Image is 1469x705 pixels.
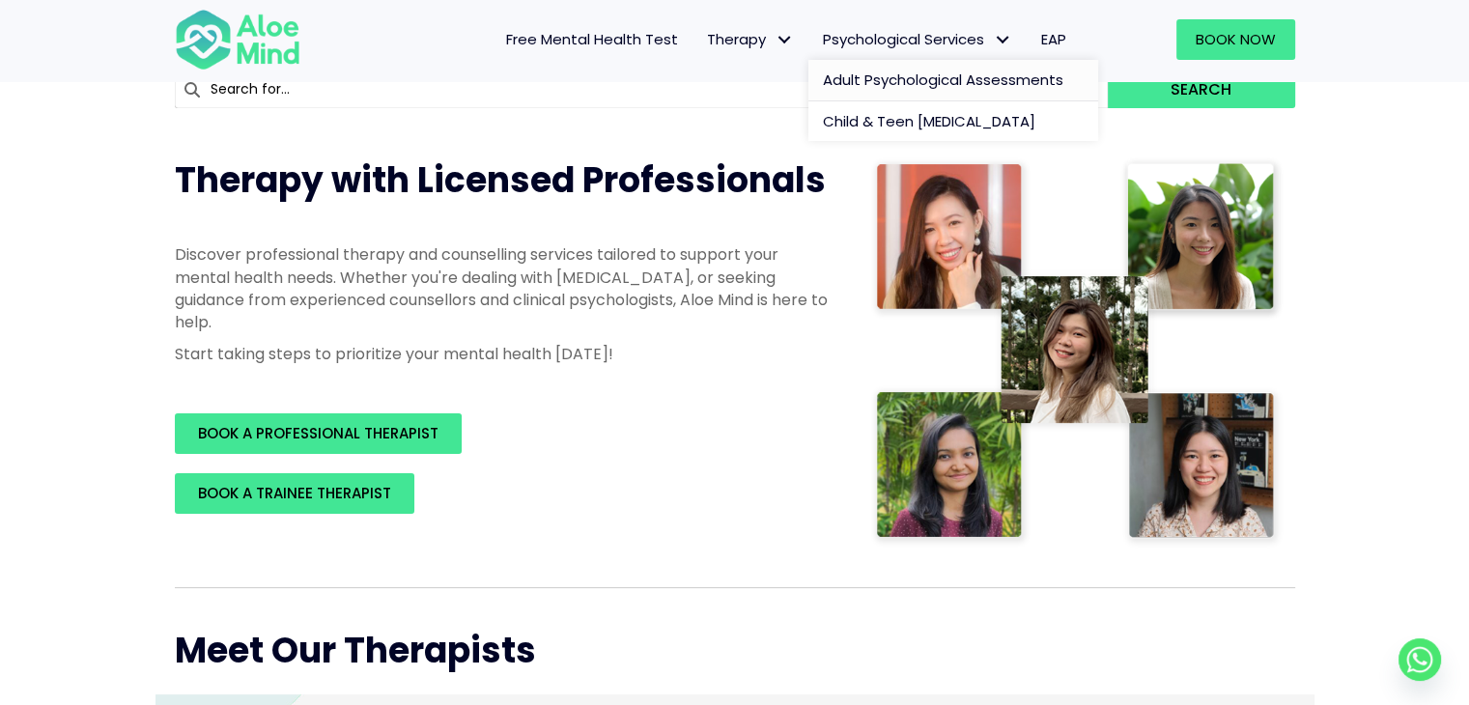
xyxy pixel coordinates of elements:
[1041,29,1066,49] span: EAP
[1196,29,1276,49] span: Book Now
[325,19,1081,60] nav: Menu
[175,626,536,675] span: Meet Our Therapists
[198,423,438,443] span: BOOK A PROFESSIONAL THERAPIST
[175,71,1109,108] input: Search for...
[823,70,1063,90] span: Adult Psychological Assessments
[989,26,1017,54] span: Psychological Services: submenu
[1398,638,1441,681] a: Whatsapp
[175,243,832,333] p: Discover professional therapy and counselling services tailored to support your mental health nee...
[692,19,808,60] a: TherapyTherapy: submenu
[175,413,462,454] a: BOOK A PROFESSIONAL THERAPIST
[506,29,678,49] span: Free Mental Health Test
[1027,19,1081,60] a: EAP
[175,8,300,71] img: Aloe mind Logo
[707,29,794,49] span: Therapy
[808,101,1098,142] a: Child & Teen [MEDICAL_DATA]
[175,155,826,205] span: Therapy with Licensed Professionals
[823,111,1035,131] span: Child & Teen [MEDICAL_DATA]
[870,156,1284,549] img: Therapist collage
[808,19,1027,60] a: Psychological ServicesPsychological Services: submenu
[1176,19,1295,60] a: Book Now
[492,19,692,60] a: Free Mental Health Test
[175,343,832,365] p: Start taking steps to prioritize your mental health [DATE]!
[771,26,799,54] span: Therapy: submenu
[175,473,414,514] a: BOOK A TRAINEE THERAPIST
[823,29,1012,49] span: Psychological Services
[808,60,1098,101] a: Adult Psychological Assessments
[198,483,391,503] span: BOOK A TRAINEE THERAPIST
[1108,71,1294,108] button: Search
